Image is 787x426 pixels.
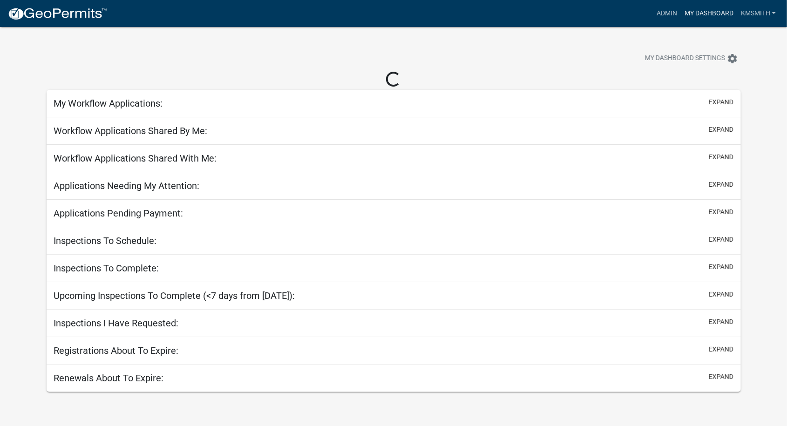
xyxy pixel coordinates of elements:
[54,263,159,274] h5: Inspections To Complete:
[54,345,179,356] h5: Registrations About To Expire:
[737,5,780,22] a: kmsmith
[709,97,733,107] button: expand
[54,98,163,109] h5: My Workflow Applications:
[709,372,733,382] button: expand
[709,290,733,299] button: expand
[709,235,733,244] button: expand
[653,5,681,22] a: Admin
[709,152,733,162] button: expand
[645,53,725,64] span: My Dashboard Settings
[709,262,733,272] button: expand
[54,125,208,136] h5: Workflow Applications Shared By Me:
[54,180,200,191] h5: Applications Needing My Attention:
[709,345,733,354] button: expand
[709,125,733,135] button: expand
[54,372,164,384] h5: Renewals About To Expire:
[638,49,746,68] button: My Dashboard Settingssettings
[709,207,733,217] button: expand
[709,180,733,189] button: expand
[727,53,738,64] i: settings
[54,318,179,329] h5: Inspections I Have Requested:
[54,290,295,301] h5: Upcoming Inspections To Complete (<7 days from [DATE]):
[54,153,217,164] h5: Workflow Applications Shared With Me:
[709,317,733,327] button: expand
[54,235,157,246] h5: Inspections To Schedule:
[54,208,183,219] h5: Applications Pending Payment:
[681,5,737,22] a: My Dashboard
